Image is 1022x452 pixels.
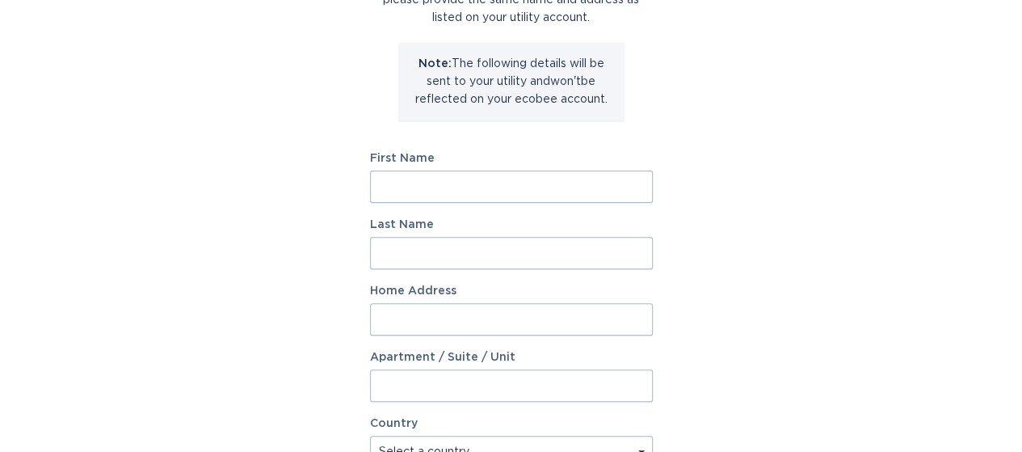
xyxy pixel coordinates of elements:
label: Country [370,418,418,429]
label: Last Name [370,219,653,230]
label: Apartment / Suite / Unit [370,352,653,363]
strong: Note: [418,58,452,70]
label: Home Address [370,285,653,297]
label: First Name [370,153,653,164]
p: The following details will be sent to your utility and won't be reflected on your ecobee account. [410,55,612,108]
